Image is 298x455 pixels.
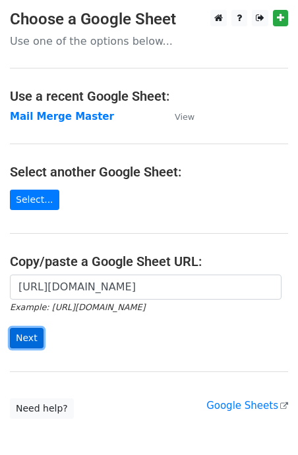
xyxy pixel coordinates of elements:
h4: Use a recent Google Sheet: [10,88,288,104]
a: Mail Merge Master [10,111,114,122]
small: View [175,112,194,122]
iframe: Chat Widget [232,392,298,455]
h3: Choose a Google Sheet [10,10,288,29]
h4: Copy/paste a Google Sheet URL: [10,254,288,269]
a: Google Sheets [206,400,288,412]
input: Paste your Google Sheet URL here [10,275,282,300]
p: Use one of the options below... [10,34,288,48]
a: View [162,111,194,122]
input: Next [10,328,44,348]
a: Select... [10,190,59,210]
a: Need help? [10,398,74,419]
h4: Select another Google Sheet: [10,164,288,180]
small: Example: [URL][DOMAIN_NAME] [10,302,145,312]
